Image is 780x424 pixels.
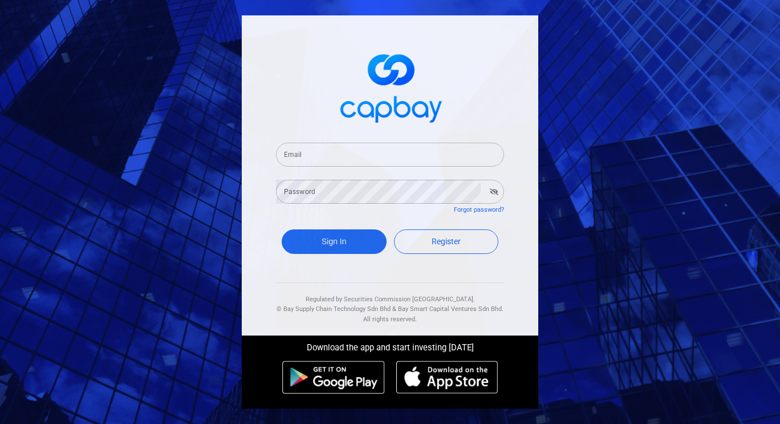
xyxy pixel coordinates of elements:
[396,361,498,394] img: ios
[277,305,391,313] span: © Bay Supply Chain Technology Sdn Bhd
[282,229,387,254] button: Sign In
[233,336,547,355] div: Download the app and start investing [DATE]
[398,305,503,313] span: Bay Smart Capital Ventures Sdn Bhd.
[333,44,447,129] img: logo
[454,206,504,213] a: Forgot password?
[432,237,461,246] span: Register
[276,283,504,325] div: Regulated by Securities Commission [GEOGRAPHIC_DATA]. & All rights reserved.
[394,229,499,254] a: Register
[282,361,385,394] img: android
